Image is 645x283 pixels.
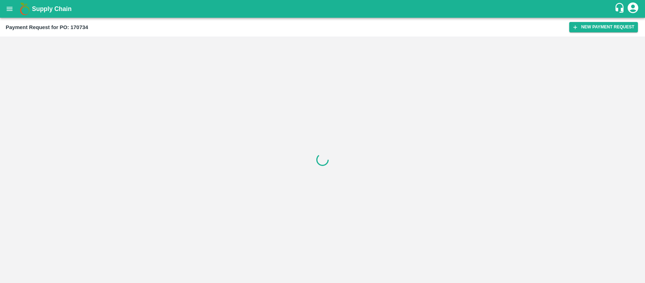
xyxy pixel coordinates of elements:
img: logo [18,2,32,16]
button: New Payment Request [569,22,638,32]
b: Supply Chain [32,5,72,12]
div: account of current user [627,1,639,16]
button: open drawer [1,1,18,17]
a: Supply Chain [32,4,614,14]
div: customer-support [614,2,627,15]
b: Payment Request for PO: 170734 [6,24,88,30]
